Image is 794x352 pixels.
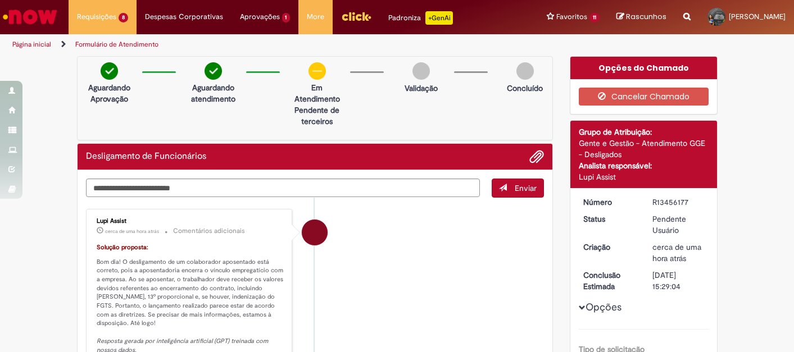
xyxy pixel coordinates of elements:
div: Pendente Usuário [652,213,705,236]
time: 28/08/2025 09:29:10 [105,228,159,235]
img: img-circle-grey.png [516,62,534,80]
dt: Criação [575,241,644,253]
img: ServiceNow [1,6,59,28]
div: Gente e Gestão - Atendimento GGE - Desligados [579,138,709,160]
span: [PERSON_NAME] [729,12,786,21]
div: Lupi Assist [579,171,709,182]
span: Aprovações [240,11,280,22]
div: Lupi Assist [302,220,328,245]
span: cerca de uma hora atrás [105,228,159,235]
div: [DATE] 15:29:04 [652,269,705,292]
h2: Desligamento de Funcionários Histórico de tíquete [86,152,206,162]
p: Aguardando Aprovação [82,82,137,104]
p: Em Atendimento [290,82,344,104]
font: Solução proposta: [97,243,148,252]
span: 11 [589,13,600,22]
p: Pendente de terceiros [290,104,344,127]
div: Padroniza [388,11,453,25]
div: Analista responsável: [579,160,709,171]
time: 28/08/2025 09:29:01 [652,242,701,263]
span: Favoritos [556,11,587,22]
textarea: Digite sua mensagem aqui... [86,179,480,197]
img: img-circle-grey.png [412,62,430,80]
dt: Conclusão Estimada [575,269,644,292]
button: Adicionar anexos [529,149,544,164]
span: 1 [282,13,291,22]
dt: Status [575,213,644,225]
button: Enviar [492,179,544,198]
span: 8 [119,13,128,22]
span: Despesas Corporativas [145,11,223,22]
img: check-circle-green.png [101,62,118,80]
div: 28/08/2025 09:29:01 [652,241,705,264]
img: circle-minus.png [308,62,326,80]
span: Requisições [77,11,116,22]
a: Formulário de Atendimento [75,40,158,49]
a: Rascunhos [616,12,666,22]
span: cerca de uma hora atrás [652,242,701,263]
span: Enviar [515,183,537,193]
small: Comentários adicionais [173,226,245,236]
p: Concluído [507,83,543,94]
ul: Trilhas de página [8,34,521,55]
p: +GenAi [425,11,453,25]
dt: Número [575,196,644,208]
div: R13456177 [652,196,705,208]
span: Rascunhos [626,11,666,22]
div: Grupo de Atribuição: [579,126,709,138]
button: Cancelar Chamado [579,88,709,106]
div: Opções do Chamado [570,57,717,79]
p: Aguardando atendimento [186,82,241,104]
div: Lupi Assist [97,218,284,225]
a: Página inicial [12,40,51,49]
img: click_logo_yellow_360x200.png [341,8,371,25]
img: check-circle-green.png [205,62,222,80]
p: Validação [405,83,438,94]
span: More [307,11,324,22]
